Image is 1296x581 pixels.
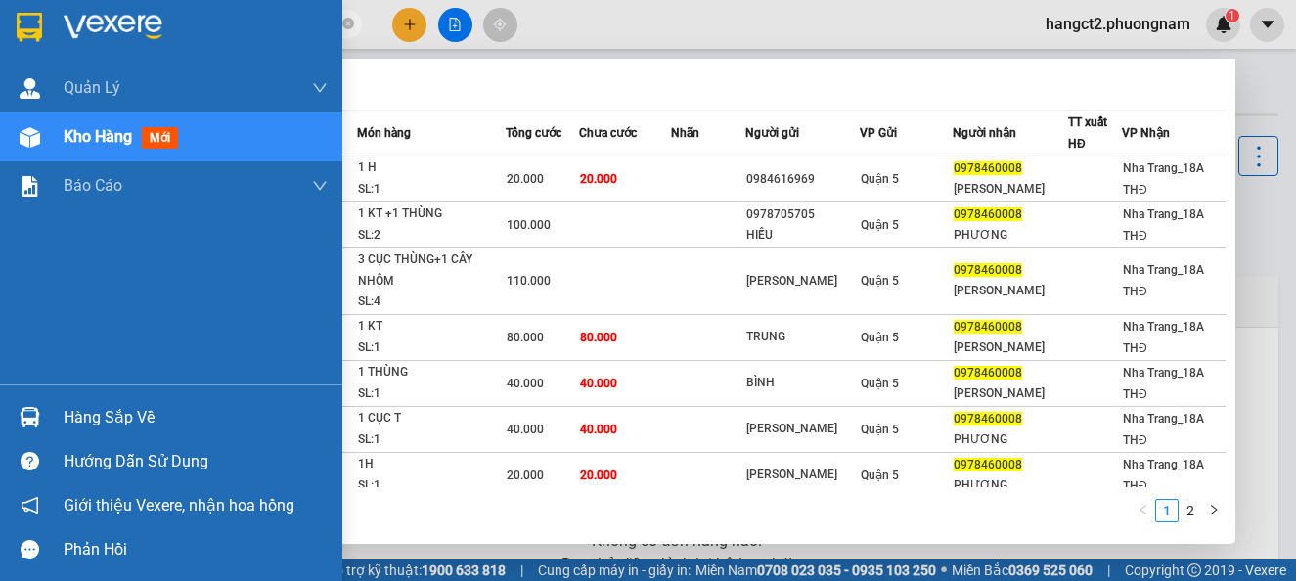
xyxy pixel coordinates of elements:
span: Món hàng [357,126,411,140]
span: Nha Trang_18A THĐ [1123,458,1204,493]
span: right [1208,504,1220,515]
div: SL: 1 [358,475,505,497]
img: warehouse-icon [20,407,40,427]
img: warehouse-icon [20,127,40,148]
span: 0978460008 [954,412,1022,425]
div: PHƯƠNG [954,225,1067,246]
span: 40.000 [580,377,617,390]
span: Giới thiệu Vexere, nhận hoa hồng [64,493,294,517]
div: 0984616969 [746,169,860,190]
span: Nhãn [671,126,699,140]
span: down [312,80,328,96]
span: Nha Trang_18A THĐ [1123,412,1204,447]
span: Quận 5 [861,469,899,482]
span: Nha Trang_18A THĐ [1123,366,1204,401]
span: Báo cáo [64,173,122,198]
div: SL: 1 [358,179,505,201]
div: [PERSON_NAME] [954,179,1067,200]
span: 0978460008 [954,207,1022,221]
span: Nha Trang_18A THĐ [1123,320,1204,355]
span: Kho hàng [64,127,132,146]
span: VP Gửi [860,126,897,140]
span: 20.000 [507,172,544,186]
div: PHƯƠNG [954,429,1067,450]
div: 3 CỤC THÙNG+1 CÂY NHÔM [358,249,505,291]
span: Quận 5 [861,172,899,186]
div: SL: 1 [358,383,505,405]
div: [PERSON_NAME] [954,337,1067,358]
span: 0978460008 [954,263,1022,277]
span: 0978460008 [954,458,1022,471]
button: left [1132,499,1155,522]
span: 40.000 [507,377,544,390]
img: warehouse-icon [20,78,40,99]
div: 1 KT [358,316,505,337]
div: PHƯƠNG [954,475,1067,496]
div: [PERSON_NAME] [746,271,860,291]
li: Previous Page [1132,499,1155,522]
span: 80.000 [580,331,617,344]
div: [PERSON_NAME] [954,383,1067,404]
span: close-circle [342,18,354,29]
span: Tổng cước [506,126,561,140]
span: 0978460008 [954,161,1022,175]
div: 1 THÙNG [358,362,505,383]
span: Nha Trang_18A THĐ [1123,263,1204,298]
div: SL: 1 [358,429,505,451]
span: Quận 5 [861,218,899,232]
span: Nha Trang_18A THĐ [1123,207,1204,243]
span: Quận 5 [861,331,899,344]
div: Hướng dẫn sử dụng [64,447,328,476]
span: 80.000 [507,331,544,344]
span: notification [21,496,39,514]
div: 1 KT +1 THÙNG [358,203,505,225]
span: VP Nhận [1122,126,1170,140]
span: 40.000 [580,423,617,436]
span: 20.000 [580,469,617,482]
span: Quận 5 [861,423,899,436]
span: 100.000 [507,218,551,232]
span: 20.000 [507,469,544,482]
span: Người gửi [745,126,799,140]
div: [PERSON_NAME] [746,465,860,485]
span: Người nhận [953,126,1016,140]
span: Quận 5 [861,377,899,390]
div: HIẾU [746,225,860,246]
span: message [21,540,39,559]
a: 2 [1180,500,1201,521]
span: close-circle [342,16,354,34]
div: 1 CỤC T [358,408,505,429]
span: Chưa cước [579,126,637,140]
li: 2 [1179,499,1202,522]
span: left [1138,504,1149,515]
span: 40.000 [507,423,544,436]
div: [PERSON_NAME] [746,419,860,439]
div: Hàng sắp về [64,403,328,432]
span: 20.000 [580,172,617,186]
div: SL: 1 [358,337,505,359]
div: [PERSON_NAME] [954,281,1067,301]
span: down [312,178,328,194]
a: 1 [1156,500,1178,521]
button: right [1202,499,1226,522]
div: TRUNG [746,327,860,347]
div: Phản hồi [64,535,328,564]
span: Quản Lý [64,75,120,100]
img: logo-vxr [17,13,42,42]
img: solution-icon [20,176,40,197]
div: 0978705705 [746,204,860,225]
div: SL: 4 [358,291,505,313]
span: Quận 5 [861,274,899,288]
li: Next Page [1202,499,1226,522]
span: Nha Trang_18A THĐ [1123,161,1204,197]
span: mới [142,127,178,149]
div: SL: 2 [358,225,505,246]
div: 1 H [358,157,505,179]
span: question-circle [21,452,39,470]
span: TT xuất HĐ [1068,115,1107,151]
div: BÌNH [746,373,860,393]
span: 0978460008 [954,366,1022,380]
li: 1 [1155,499,1179,522]
div: 1H [358,454,505,475]
span: 0978460008 [954,320,1022,334]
